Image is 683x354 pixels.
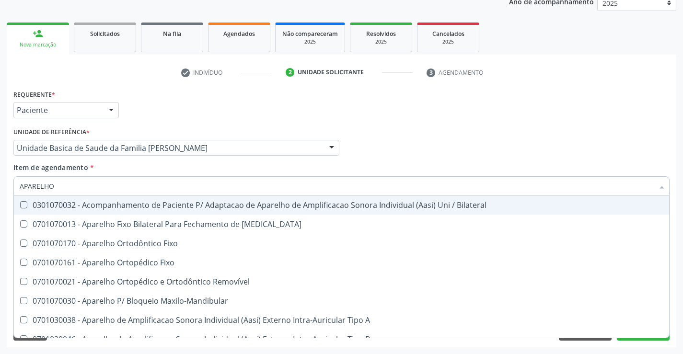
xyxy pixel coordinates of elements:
span: Na fila [163,30,181,38]
div: 0701070021 - Aparelho Ortopédico e Ortodôntico Removível [20,278,663,285]
span: Não compareceram [282,30,338,38]
span: Resolvidos [366,30,396,38]
div: 0301070032 - Acompanhamento de Paciente P/ Adaptacao de Aparelho de Amplificacao Sonora Individua... [20,201,663,209]
input: Buscar por procedimentos [20,176,654,195]
span: Unidade Basica de Saude da Familia [PERSON_NAME] [17,143,320,153]
div: 2025 [424,38,472,46]
span: Item de agendamento [13,163,88,172]
div: 0701070030 - Aparelho P/ Bloqueio Maxilo-Mandibular [20,297,663,305]
div: Nova marcação [13,41,62,48]
div: 0701070170 - Aparelho Ortodôntico Fixo [20,240,663,247]
label: Unidade de referência [13,125,90,140]
span: Agendados [223,30,255,38]
div: 2025 [357,38,405,46]
span: Solicitados [90,30,120,38]
div: 0701070013 - Aparelho Fixo Bilateral Para Fechamento de [MEDICAL_DATA] [20,220,663,228]
div: Unidade solicitante [298,68,364,77]
div: 0701030038 - Aparelho de Amplificacao Sonora Individual (Aasi) Externo Intra-Auricular Tipo A [20,316,663,324]
div: 2 [286,68,294,77]
div: 0701030046 - Aparelho de Amplificacao Sonora Individual (Aasi) Externo Intra-Auricular Tipo B [20,335,663,343]
div: 0701070161 - Aparelho Ortopédico Fixo [20,259,663,266]
span: Cancelados [432,30,464,38]
div: person_add [33,28,43,39]
label: Requerente [13,87,55,102]
div: 2025 [282,38,338,46]
span: Paciente [17,105,99,115]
